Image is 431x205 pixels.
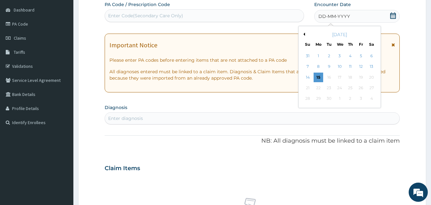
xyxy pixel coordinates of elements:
label: Diagnosis [105,104,127,111]
div: Choose Sunday, September 14th, 2025 [303,73,313,82]
div: Choose Sunday, August 31st, 2025 [303,51,313,61]
div: Choose Friday, September 5th, 2025 [356,51,366,61]
div: Choose Saturday, September 13th, 2025 [367,62,376,72]
p: NB: All diagnosis must be linked to a claim item [105,137,400,145]
div: Not available Monday, September 29th, 2025 [314,94,323,104]
div: Chat with us now [33,36,107,44]
div: Choose Friday, September 12th, 2025 [356,62,366,72]
span: Dashboard [14,7,34,13]
p: Please enter PA codes before entering items that are not attached to a PA code [109,57,395,63]
div: Not available Wednesday, September 24th, 2025 [335,83,345,93]
img: d_794563401_company_1708531726252_794563401 [12,32,26,48]
div: Not available Friday, September 26th, 2025 [356,83,366,93]
div: Choose Saturday, September 6th, 2025 [367,51,376,61]
div: Choose Thursday, September 4th, 2025 [346,51,355,61]
div: Not available Saturday, September 27th, 2025 [367,83,376,93]
div: Not available Sunday, September 21st, 2025 [303,83,313,93]
span: Tariffs [14,49,25,55]
button: Previous Month [302,33,305,36]
div: Tu [326,42,332,47]
h1: Important Notice [109,42,157,49]
div: Not available Wednesday, October 1st, 2025 [335,94,345,104]
div: Choose Tuesday, September 9th, 2025 [324,62,334,72]
div: Not available Thursday, September 18th, 2025 [346,73,355,82]
div: Choose Wednesday, September 10th, 2025 [335,62,345,72]
div: Choose Tuesday, September 2nd, 2025 [324,51,334,61]
div: Not available Friday, September 19th, 2025 [356,73,366,82]
label: PA Code / Prescription Code [105,1,170,8]
div: Fr [358,42,364,47]
span: Claims [14,35,26,41]
textarea: Type your message and hit 'Enter' [3,137,122,159]
div: We [337,42,342,47]
span: DD-MM-YYYY [318,13,350,20]
h3: Claim Items [105,165,140,172]
div: Choose Monday, September 8th, 2025 [314,62,323,72]
div: Mo [316,42,321,47]
span: We're online! [37,62,88,126]
div: Su [305,42,310,47]
div: Not available Tuesday, September 16th, 2025 [324,73,334,82]
div: Enter Code(Secondary Care Only) [108,12,183,19]
div: Not available Sunday, September 28th, 2025 [303,94,313,104]
div: Not available Saturday, October 4th, 2025 [367,94,376,104]
div: Not available Monday, September 22nd, 2025 [314,83,323,93]
div: month 2025-09 [302,51,377,104]
div: Not available Wednesday, September 17th, 2025 [335,73,345,82]
div: Minimize live chat window [105,3,120,19]
div: Not available Tuesday, September 30th, 2025 [324,94,334,104]
p: All diagnoses entered must be linked to a claim item. Diagnosis & Claim Items that are visible bu... [109,68,395,81]
div: Enter diagnosis [108,115,143,122]
div: Th [348,42,353,47]
div: Not available Tuesday, September 23rd, 2025 [324,83,334,93]
div: Not available Saturday, September 20th, 2025 [367,73,376,82]
div: Choose Sunday, September 7th, 2025 [303,62,313,72]
div: [DATE] [301,31,378,38]
div: Choose Thursday, September 11th, 2025 [346,62,355,72]
div: Choose Wednesday, September 3rd, 2025 [335,51,345,61]
div: Choose Monday, September 1st, 2025 [314,51,323,61]
div: Not available Thursday, September 25th, 2025 [346,83,355,93]
div: Sa [369,42,375,47]
label: Encounter Date [314,1,351,8]
div: Not available Friday, October 3rd, 2025 [356,94,366,104]
div: Not available Thursday, October 2nd, 2025 [346,94,355,104]
div: Choose Monday, September 15th, 2025 [314,73,323,82]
